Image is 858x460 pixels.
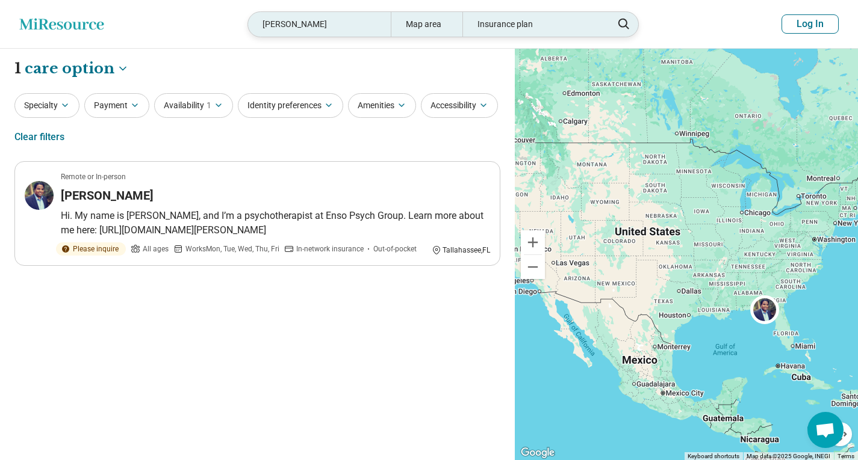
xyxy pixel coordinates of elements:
[14,93,79,118] button: Specialty
[807,412,844,448] a: Open chat
[154,93,233,118] button: Availability1
[207,99,211,112] span: 1
[373,244,417,254] span: Out-of-pocket
[84,93,149,118] button: Payment
[296,244,364,254] span: In-network insurance
[421,93,498,118] button: Accessibility
[14,123,64,152] div: Clear filters
[56,242,126,256] div: Please inquire
[348,93,416,118] button: Amenities
[61,171,126,182] p: Remote or In-person
[61,209,490,238] p: Hi. My name is [PERSON_NAME], and I’m a psychotherapist at Enso Psych Group. Learn more about me ...
[238,93,343,118] button: Identity preferences
[521,255,545,279] button: Zoom out
[248,12,391,37] div: [PERSON_NAME]
[391,12,462,37] div: Map area
[782,14,839,34] button: Log In
[14,58,129,79] h1: 1
[747,453,830,459] span: Map data ©2025 Google, INEGI
[25,58,129,79] button: Care options
[432,245,490,256] div: Tallahassee , FL
[61,187,154,204] h3: [PERSON_NAME]
[838,453,854,459] a: Terms
[462,12,605,37] div: Insurance plan
[143,244,169,254] span: All ages
[185,244,279,254] span: Works Mon, Tue, Wed, Thu, Fri
[25,58,114,79] span: care option
[521,230,545,254] button: Zoom in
